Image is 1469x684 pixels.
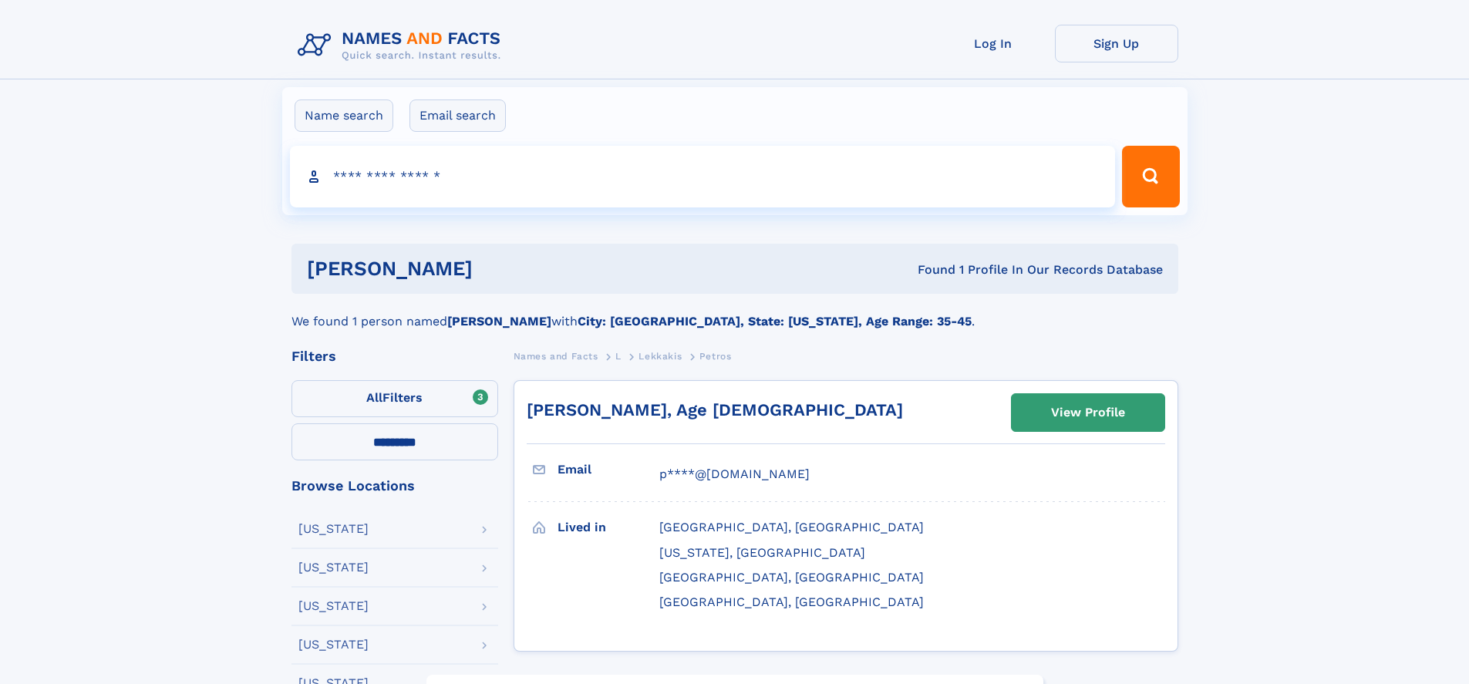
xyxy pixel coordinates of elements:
div: [US_STATE] [298,523,369,535]
div: [US_STATE] [298,600,369,612]
span: Lekkakis [638,351,682,362]
div: View Profile [1051,395,1125,430]
b: [PERSON_NAME] [447,314,551,329]
span: L [615,351,622,362]
a: L [615,346,622,366]
span: Petros [699,351,732,362]
a: Sign Up [1055,25,1178,62]
span: [US_STATE], [GEOGRAPHIC_DATA] [659,545,865,560]
div: We found 1 person named with . [291,294,1178,331]
a: View Profile [1012,394,1164,431]
input: search input [290,146,1116,207]
h1: [PERSON_NAME] [307,259,696,278]
a: Lekkakis [638,346,682,366]
a: [PERSON_NAME], Age [DEMOGRAPHIC_DATA] [527,400,903,419]
h3: Email [558,457,659,483]
span: [GEOGRAPHIC_DATA], [GEOGRAPHIC_DATA] [659,520,924,534]
label: Name search [295,99,393,132]
div: [US_STATE] [298,639,369,651]
b: City: [GEOGRAPHIC_DATA], State: [US_STATE], Age Range: 35-45 [578,314,972,329]
label: Filters [291,380,498,417]
div: Found 1 Profile In Our Records Database [695,261,1163,278]
span: [GEOGRAPHIC_DATA], [GEOGRAPHIC_DATA] [659,570,924,585]
span: [GEOGRAPHIC_DATA], [GEOGRAPHIC_DATA] [659,595,924,609]
div: Filters [291,349,498,363]
span: All [366,390,382,405]
a: Log In [932,25,1055,62]
a: Names and Facts [514,346,598,366]
button: Search Button [1122,146,1179,207]
div: Browse Locations [291,479,498,493]
img: Logo Names and Facts [291,25,514,66]
h3: Lived in [558,514,659,541]
div: [US_STATE] [298,561,369,574]
label: Email search [409,99,506,132]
